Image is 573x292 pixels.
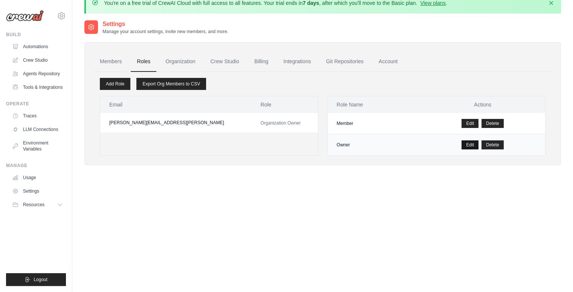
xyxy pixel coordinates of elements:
a: Traces [9,110,66,122]
a: Export Org Members to CSV [136,78,206,90]
a: Environment Variables [9,137,66,155]
a: Agents Repository [9,68,66,80]
div: Operate [6,101,66,107]
td: [PERSON_NAME][EMAIL_ADDRESS][PERSON_NAME] [100,113,251,132]
a: Organization [159,52,201,72]
p: Manage your account settings, invite new members, and more. [102,29,228,35]
button: Logout [6,273,66,286]
a: Git Repositories [320,52,370,72]
a: Tools & Integrations [9,81,66,93]
th: Role Name [328,96,420,113]
button: Delete [481,119,504,128]
span: Resources [23,202,44,208]
a: Crew Studio [205,52,245,72]
a: LLM Connections [9,123,66,135]
a: Settings [9,185,66,197]
a: Members [94,52,128,72]
a: Crew Studio [9,54,66,66]
a: Integrations [277,52,317,72]
a: Roles [131,52,156,72]
h2: Settings [102,20,228,29]
a: Billing [248,52,274,72]
a: Account [373,52,404,72]
div: Build [6,32,66,38]
a: Usage [9,172,66,184]
a: Add Role [100,78,130,90]
th: Email [100,96,251,113]
th: Actions [420,96,545,113]
a: Automations [9,41,66,53]
button: Delete [481,140,504,149]
span: Logout [34,277,47,283]
a: Edit [461,140,478,149]
button: Resources [9,199,66,211]
img: Logo [6,10,44,21]
div: Manage [6,163,66,169]
span: Organization Owner [260,120,301,126]
th: Role [251,96,318,113]
td: Member [328,113,420,134]
a: Edit [461,119,478,128]
td: Owner [328,134,420,156]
